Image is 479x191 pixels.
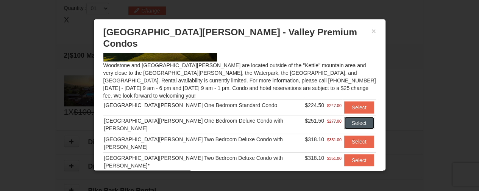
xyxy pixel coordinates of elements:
[305,102,324,108] span: $224.50
[327,136,342,144] span: $351.00
[104,101,304,109] div: [GEOGRAPHIC_DATA][PERSON_NAME] One Bedroom Standard Condo
[344,136,374,148] button: Select
[305,136,324,142] span: $318.10
[104,136,304,151] div: [GEOGRAPHIC_DATA][PERSON_NAME] Two Bedroom Deluxe Condo with [PERSON_NAME]
[344,101,374,114] button: Select
[327,117,342,125] span: $277.00
[327,155,342,162] span: $351.00
[344,117,374,129] button: Select
[104,117,304,132] div: [GEOGRAPHIC_DATA][PERSON_NAME] One Bedroom Deluxe Condo with [PERSON_NAME]
[344,154,374,166] button: Select
[371,27,376,35] button: ×
[103,27,357,49] span: [GEOGRAPHIC_DATA][PERSON_NAME] - Valley Premium Condos
[305,155,324,161] span: $318.10
[98,53,382,172] div: Woodstone and [GEOGRAPHIC_DATA][PERSON_NAME] are located outside of the "Kettle" mountain area an...
[104,154,304,169] div: [GEOGRAPHIC_DATA][PERSON_NAME] Two Bedroom Deluxe Condo with [PERSON_NAME]*
[327,102,342,109] span: $247.00
[305,118,324,124] span: $251.50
